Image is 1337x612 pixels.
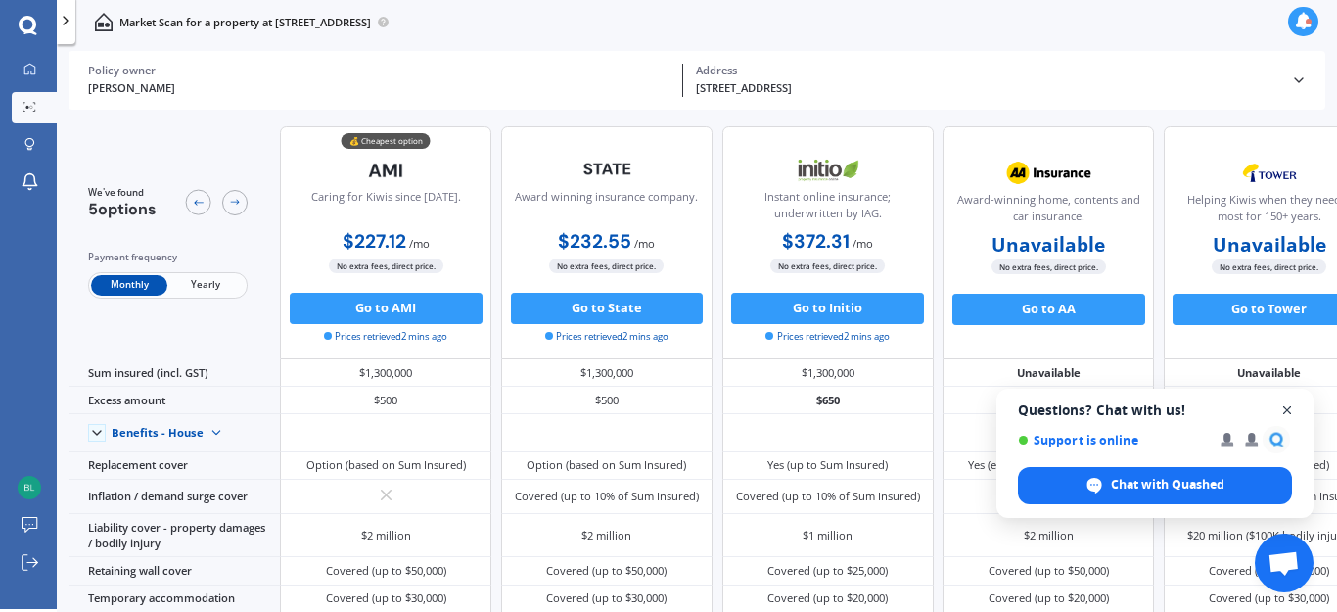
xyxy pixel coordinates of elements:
div: Award winning insurance company. [515,189,698,228]
span: Questions? Chat with us! [1018,402,1292,418]
div: Instant online insurance; underwritten by IAG. [735,189,919,228]
div: [STREET_ADDRESS] [696,80,1278,97]
span: Yearly [167,275,244,296]
div: Covered (up to $30,000) [546,590,667,606]
img: Benefit content down [204,420,229,446]
div: Covered (up to 10% of Sum Insured) [736,489,920,504]
span: No extra fees, direct price. [770,259,885,273]
div: Retaining wall cover [69,557,280,585]
div: Option (based on Sum Insured) [527,457,686,473]
div: Unavailable [943,387,1154,414]
span: Monthly [91,275,167,296]
span: / mo [409,236,430,251]
span: Chat with Quashed [1018,467,1292,504]
b: Unavailable [1213,237,1326,253]
div: Covered (up to $50,000) [546,563,667,579]
button: Go to AMI [290,293,483,324]
div: Covered (up to $50,000) [989,563,1109,579]
span: Chat with Quashed [1111,476,1224,494]
div: Liability cover - property damages / bodily injury [69,514,280,557]
div: Excess amount [69,387,280,414]
b: $372.31 [782,229,850,254]
div: Covered (up to $25,000) [767,563,888,579]
b: $227.12 [343,229,406,254]
span: 5 options [88,199,157,219]
img: 39fffb42650d8e5f4dfb6cd9778d2fab [18,476,41,499]
img: Initio.webp [776,151,880,190]
span: Prices retrieved 2 mins ago [545,330,668,344]
span: No extra fees, direct price. [329,259,443,273]
b: Unavailable [991,237,1105,253]
div: $2 million [581,528,631,543]
div: Option (based on Sum Insured) [306,457,466,473]
div: Yes (up to Sum Insured) [767,457,888,473]
img: Tower.webp [1218,154,1321,193]
div: Covered (up to $20,000) [989,590,1109,606]
span: No extra fees, direct price. [1212,259,1326,274]
div: Inflation / demand surge cover [69,480,280,514]
div: Replacement cover [69,452,280,480]
img: AA.webp [996,154,1100,193]
div: $500 [280,387,491,414]
div: $2 million [1024,528,1074,543]
div: Payment frequency [88,250,248,265]
div: Covered (up to $20,000) [767,590,888,606]
button: Go to AA [952,294,1145,325]
img: State-text-1.webp [555,151,659,188]
img: home-and-contents.b802091223b8502ef2dd.svg [94,13,113,31]
div: Yes (except for natural disaster) [968,457,1129,473]
div: Covered (up to $50,000) [326,563,446,579]
div: $1 million [803,528,853,543]
span: Support is online [1018,433,1207,447]
div: Unavailable [943,359,1154,387]
div: $500 [501,387,713,414]
div: Policy owner [88,64,670,77]
span: / mo [634,236,655,251]
img: AMI-text-1.webp [335,151,438,190]
div: $1,300,000 [722,359,934,387]
span: Prices retrieved 2 mins ago [765,330,889,344]
span: No extra fees, direct price. [549,259,664,273]
div: $2 million [361,528,411,543]
div: Covered (up to 10% of Sum Insured) [515,489,699,504]
span: We've found [88,186,157,200]
a: Open chat [1255,534,1314,592]
div: Benefits - House [112,426,204,440]
div: [PERSON_NAME] [88,80,670,97]
div: 💰 Cheapest option [342,133,431,149]
div: $1,300,000 [501,359,713,387]
div: $650 [722,387,934,414]
button: Go to State [511,293,704,324]
span: / mo [853,236,873,251]
div: Covered (up to $30,000) [326,590,446,606]
div: $1,300,000 [280,359,491,387]
div: Caring for Kiwis since [DATE]. [311,189,461,228]
div: Covered (up to $30,000) [1209,590,1329,606]
button: Go to Initio [731,293,924,324]
p: Market Scan for a property at [STREET_ADDRESS] [119,15,371,30]
div: Address [696,64,1278,77]
b: $232.55 [558,229,631,254]
span: No extra fees, direct price. [991,259,1106,274]
div: Covered (up to $50,000) [1209,563,1329,579]
div: Award-winning home, contents and car insurance. [956,192,1140,231]
span: Prices retrieved 2 mins ago [324,330,447,344]
div: Sum insured (incl. GST) [69,359,280,387]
